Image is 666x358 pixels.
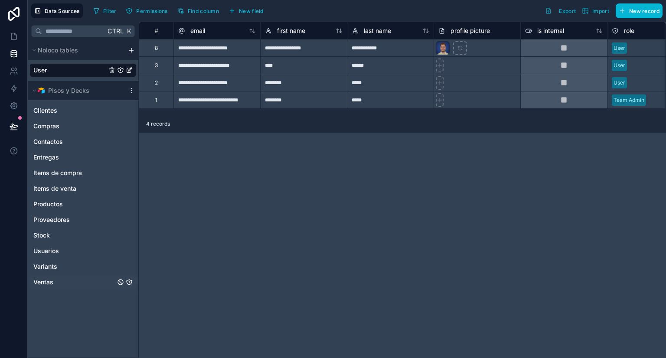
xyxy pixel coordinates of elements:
span: Import [592,8,609,14]
div: User [614,62,625,69]
span: last name [364,26,391,35]
button: Filter [90,4,120,17]
div: # [146,27,167,34]
div: Team Admin [614,96,644,104]
span: email [190,26,205,35]
button: Import [579,3,612,18]
span: is internal [537,26,564,35]
button: New field [225,4,267,17]
span: New field [239,8,264,14]
span: 4 records [146,120,170,127]
span: role [624,26,634,35]
button: Permissions [123,4,170,17]
span: first name [277,26,305,35]
div: 3 [155,62,158,69]
span: K [126,28,132,34]
span: Data Sources [45,8,80,14]
button: Data Sources [31,3,83,18]
span: profile picture [451,26,490,35]
span: Ctrl [107,26,124,36]
a: New record [612,3,663,18]
a: Permissions [123,4,174,17]
div: User [614,79,625,87]
button: New record [616,3,663,18]
span: Find column [188,8,219,14]
div: 2 [155,79,158,86]
button: Export [542,3,579,18]
button: Find column [174,4,222,17]
div: 1 [155,97,157,104]
span: Export [559,8,576,14]
div: 8 [155,45,158,52]
span: Permissions [136,8,167,14]
span: New record [629,8,659,14]
div: User [614,44,625,52]
span: Filter [103,8,117,14]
